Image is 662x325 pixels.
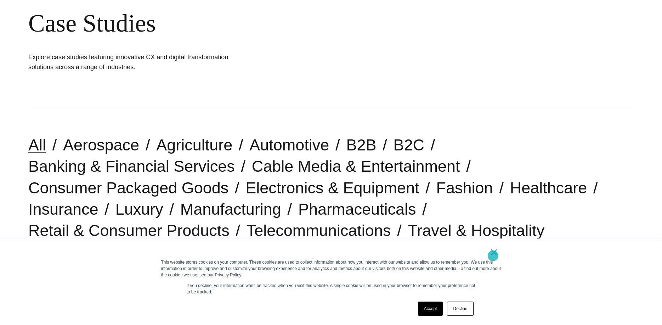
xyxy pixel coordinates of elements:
[245,179,419,197] a: Electronics & Equipment
[247,221,391,239] a: Telecommunications
[28,179,228,197] a: Consumer Packaged Goods
[115,200,163,218] a: Luxury
[298,200,416,218] a: Pharmaceuticals
[180,200,281,218] a: Manufacturing
[161,259,501,278] div: This website stores cookies on your computer. These cookies are used to collect information about...
[63,136,139,154] a: Aerospace
[28,136,46,154] a: All
[408,221,544,239] a: Travel & Hospitality
[490,249,498,255] a: ×
[28,52,241,72] h1: Explore case studies featuring innovative CX and digital transformation solutions across a range ...
[28,9,432,38] div: Case Studies
[187,282,476,295] p: If you decline, your information won’t be tracked when you visit this website. A single cookie wi...
[252,157,460,175] a: Cable Media & Entertainment
[28,157,235,175] a: Banking & Financial Services
[28,221,230,239] a: Retail & Consumer Products
[249,136,329,154] a: Automotive
[436,179,493,197] a: Fashion
[346,136,376,154] a: B2B
[510,179,587,197] a: Healthcare
[447,302,473,316] a: Decline
[156,136,232,154] a: Agriculture
[418,302,443,316] a: Accept
[393,136,424,154] a: B2C
[28,200,98,218] a: Insurance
